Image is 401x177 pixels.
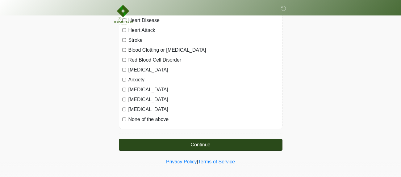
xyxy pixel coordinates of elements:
input: Red Blood Cell Disorder [122,58,126,62]
label: Heart Attack [128,27,279,34]
label: [MEDICAL_DATA] [128,106,279,113]
label: [MEDICAL_DATA] [128,66,279,74]
input: Anxiety [122,78,126,82]
a: Privacy Policy [166,159,197,164]
input: [MEDICAL_DATA] [122,88,126,92]
label: [MEDICAL_DATA] [128,96,279,103]
input: Stroke [122,38,126,42]
button: Continue [119,139,282,151]
a: | [197,159,198,164]
a: Terms of Service [198,159,235,164]
input: [MEDICAL_DATA] [122,97,126,101]
label: None of the above [128,116,279,123]
input: Heart Attack [122,28,126,32]
label: Anxiety [128,76,279,84]
img: DWL Medicine Company Logo [113,5,133,25]
label: Stroke [128,37,279,44]
label: Blood Clotting or [MEDICAL_DATA] [128,46,279,54]
label: Red Blood Cell Disorder [128,56,279,64]
input: None of the above [122,117,126,121]
input: Blood Clotting or [MEDICAL_DATA] [122,48,126,52]
label: [MEDICAL_DATA] [128,86,279,93]
input: [MEDICAL_DATA] [122,107,126,111]
input: [MEDICAL_DATA] [122,68,126,72]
